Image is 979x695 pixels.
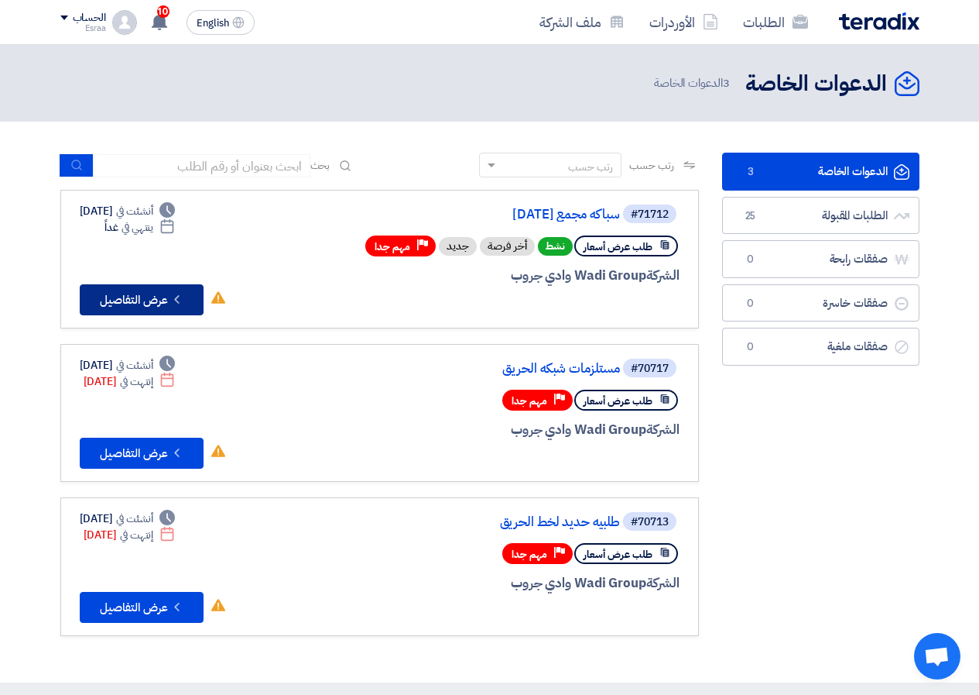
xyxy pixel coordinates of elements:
span: 3 [723,74,730,91]
span: 3 [741,164,760,180]
div: أخر فرصة [480,237,535,256]
a: الأوردرات [637,4,731,40]
div: غداً [104,219,175,236]
div: رتب حسب [568,159,613,175]
button: عرض التفاصيل [80,592,204,623]
span: أنشئت في [116,511,153,527]
div: #70713 [631,517,669,528]
span: الشركة [646,420,679,439]
a: الدعوات الخاصة3 [722,153,919,191]
input: ابحث بعنوان أو رقم الطلب [94,154,310,177]
div: Esraa [60,24,106,33]
span: 0 [741,252,760,267]
span: نشط [538,237,573,256]
span: طلب عرض أسعار [584,239,652,254]
span: 25 [741,208,760,224]
span: 0 [741,339,760,355]
span: الدعوات الخاصة [654,74,733,92]
span: رتب حسب [629,157,673,174]
div: جديد [439,237,477,256]
span: بحث [310,157,330,174]
a: الطلبات [731,4,820,40]
span: الشركة [646,573,679,593]
a: طلبيه حديد لخط الحريق [310,515,620,529]
a: صفقات خاسرة0 [722,284,919,322]
img: profile_test.png [112,10,137,35]
button: English [187,10,255,35]
span: إنتهت في [120,527,153,543]
span: مهم جدا [375,239,410,254]
div: [DATE] [80,203,176,219]
span: English [197,18,229,29]
div: [DATE] [80,511,176,527]
span: إنتهت في [120,373,153,390]
span: طلب عرض أسعار [584,547,652,562]
a: سباكه مجمع [DATE] [310,208,620,222]
div: Wadi Group وادي جروب [307,420,679,440]
a: الطلبات المقبولة25 [722,197,919,235]
button: عرض التفاصيل [80,438,204,469]
div: الحساب [73,12,106,25]
div: Wadi Group وادي جروب [307,573,679,594]
span: 10 [157,5,169,18]
div: [DATE] [80,357,176,373]
span: مهم جدا [512,394,547,408]
span: الشركة [646,266,679,285]
div: #70717 [631,363,669,374]
a: صفقات ملغية0 [722,328,919,366]
span: ينتهي في [122,219,153,236]
a: ملف الشركة [527,4,637,40]
img: Teradix logo [839,12,919,30]
span: 0 [741,296,760,311]
span: مهم جدا [512,547,547,562]
div: #71712 [631,209,669,220]
span: طلب عرض أسعار [584,394,652,408]
button: عرض التفاصيل [80,284,204,315]
h2: الدعوات الخاصة [745,69,887,99]
div: [DATE] [84,373,176,390]
a: صفقات رابحة0 [722,240,919,278]
a: مستلزمات شبكه الحريق [310,362,620,376]
span: أنشئت في [116,203,153,219]
div: Wadi Group وادي جروب [307,266,679,286]
div: Open chat [914,633,960,680]
span: أنشئت في [116,357,153,373]
div: [DATE] [84,527,176,543]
